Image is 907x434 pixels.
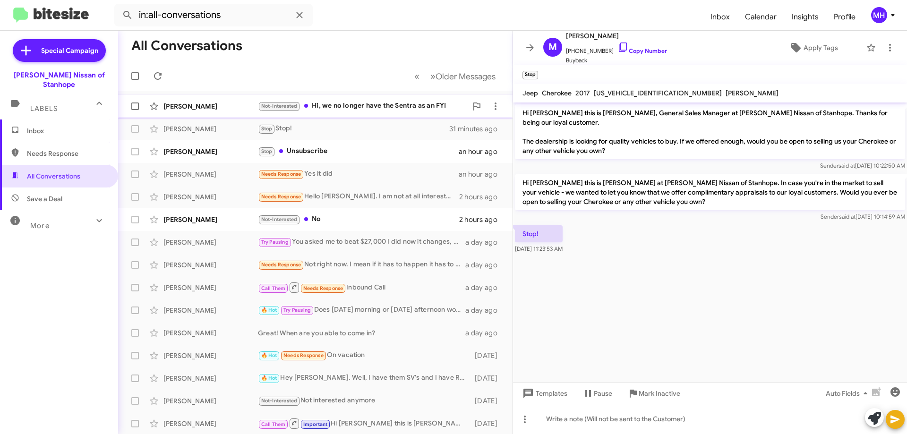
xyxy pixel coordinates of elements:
span: Cherokee [542,89,572,97]
span: Special Campaign [41,46,98,55]
div: a day ago [465,238,505,247]
div: a day ago [465,328,505,338]
div: a day ago [465,306,505,315]
span: Try Pausing [261,239,289,245]
div: [PERSON_NAME] [163,306,258,315]
span: Pause [594,385,612,402]
span: Needs Response [261,194,301,200]
div: On vacation [258,350,470,361]
button: Auto Fields [818,385,879,402]
div: an hour ago [459,170,505,179]
span: Not-Interested [261,103,298,109]
div: [PERSON_NAME] [163,192,258,202]
span: 🔥 Hot [261,352,277,358]
div: [PERSON_NAME] [163,396,258,406]
div: [PERSON_NAME] [163,102,258,111]
div: No [258,214,459,225]
button: Templates [513,385,575,402]
span: Older Messages [436,71,496,82]
span: « [414,70,419,82]
span: Sender [DATE] 10:14:59 AM [821,213,905,220]
div: an hour ago [459,147,505,156]
span: Try Pausing [283,307,311,313]
div: [DATE] [470,419,505,428]
div: Hey [PERSON_NAME]. Well, I have them SV's and I have Rock Creeks here, available and ready to go.... [258,373,470,383]
a: Insights [784,3,826,31]
a: Calendar [737,3,784,31]
div: 2 hours ago [459,215,505,224]
button: Apply Tags [765,39,862,56]
span: Stop [261,126,273,132]
span: Not-Interested [261,216,298,222]
div: Great! When are you able to come in? [258,328,465,338]
div: Not interested anymore [258,395,470,406]
button: Mark Inactive [620,385,688,402]
div: [PERSON_NAME] [163,238,258,247]
div: Yes it did [258,169,459,179]
div: Does [DATE] morning or [DATE] afternoon work for you? [258,305,465,315]
span: Mark Inactive [639,385,680,402]
div: [PERSON_NAME] [163,374,258,383]
span: [DATE] 11:23:53 AM [515,245,563,252]
span: Call Them [261,421,286,427]
span: Auto Fields [826,385,871,402]
span: 2017 [575,89,590,97]
button: MH [863,7,897,23]
span: 🔥 Hot [261,307,277,313]
div: Hi [PERSON_NAME] this is [PERSON_NAME] at [PERSON_NAME] Nissan of Stanhope. Just wanted to follow... [258,417,470,429]
nav: Page navigation example [409,67,501,86]
small: Stop [522,71,538,79]
div: [PERSON_NAME] [163,215,258,224]
span: » [430,70,436,82]
span: Templates [521,385,567,402]
div: a day ago [465,283,505,292]
a: Inbox [703,3,737,31]
div: [PERSON_NAME] [163,351,258,360]
div: [PERSON_NAME] [163,124,258,134]
span: said at [839,213,856,220]
span: [PHONE_NUMBER] [566,42,667,56]
span: Needs Response [303,285,343,291]
span: Needs Response [283,352,324,358]
span: All Conversations [27,171,80,181]
span: M [548,40,557,55]
div: MH [871,7,887,23]
span: 🔥 Hot [261,375,277,381]
p: Stop! [515,225,563,242]
p: Hi [PERSON_NAME] this is [PERSON_NAME], General Sales Manager at [PERSON_NAME] Nissan of Stanhope... [515,104,905,159]
a: Special Campaign [13,39,106,62]
div: [PERSON_NAME] [163,419,258,428]
span: [US_VEHICLE_IDENTIFICATION_NUMBER] [594,89,722,97]
div: 2 hours ago [459,192,505,202]
span: Sender [DATE] 10:22:50 AM [820,162,905,169]
span: Labels [30,104,58,113]
span: said at [839,162,855,169]
span: Needs Response [261,262,301,268]
span: Buyback [566,56,667,65]
div: [DATE] [470,396,505,406]
div: Hi, we no longer have the Sentra as an FYI [258,101,467,111]
div: [DATE] [470,374,505,383]
span: Stop [261,148,273,154]
span: Needs Response [27,149,107,158]
button: Previous [409,67,425,86]
a: Profile [826,3,863,31]
div: You asked me to beat $27,000 I did now it changes, my offer stands as previously mentioned, if an... [258,237,465,247]
span: Inbox [27,126,107,136]
div: [PERSON_NAME] [163,283,258,292]
span: Not-Interested [261,398,298,404]
span: Save a Deal [27,194,62,204]
span: [PERSON_NAME] [726,89,779,97]
span: Jeep [522,89,538,97]
a: Copy Number [617,47,667,54]
div: [DATE] [470,351,505,360]
div: Not right now. I mean if it has to happen it has to happen. [258,259,465,270]
div: [PERSON_NAME] [163,170,258,179]
div: Unsubscribe [258,146,459,157]
span: [PERSON_NAME] [566,30,667,42]
span: More [30,221,50,230]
